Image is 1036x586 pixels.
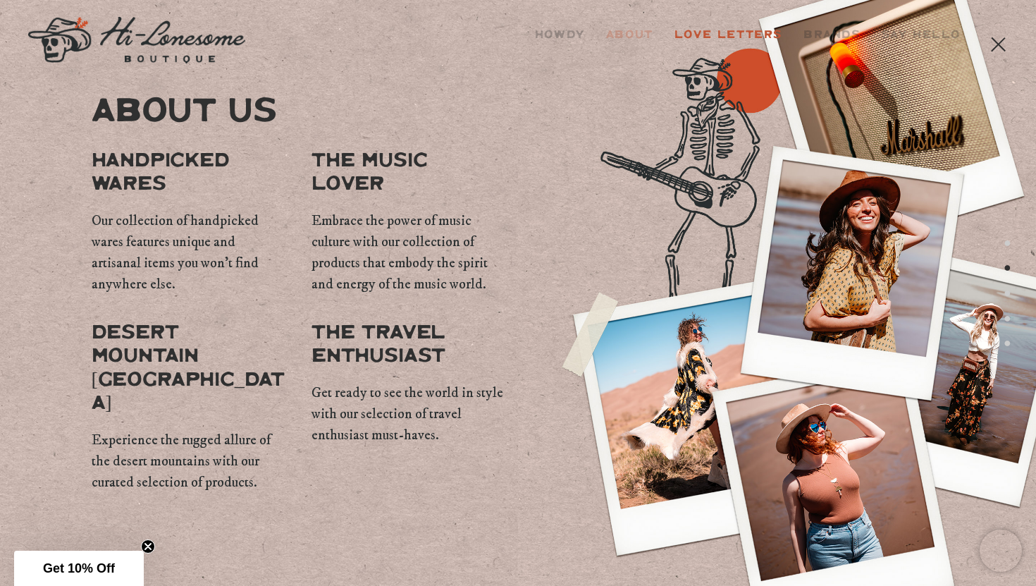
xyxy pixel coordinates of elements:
div: Embrace the power of music culture with our collection of products that embody the spirit and ene... [312,211,506,295]
span: The Music Lover [312,149,506,197]
span: Our collection of handpicked wares features unique and artisanal items you won't find anywhere else. [92,211,286,295]
span: Handpicked wares [92,149,286,197]
span: Get 10% Off [43,561,115,575]
button: 4 [1004,310,1011,327]
iframe: Chatra live chat [980,530,1022,572]
img: logo [28,17,245,63]
div: Get ready to see the world in style with our selection of travel enthusiast must-haves. [312,383,506,446]
span: DESERT MOUNTAIN [GEOGRAPHIC_DATA] [92,322,286,416]
button: 1 [1004,234,1011,252]
span: The TRAVEL ENTHUSIAST [312,322,506,369]
span: About Us [92,92,506,133]
div: Experience the rugged allure of the desert mountains with our curated selection of products. [92,430,286,494]
button: Close teaser [141,539,155,554]
button: 2 [1004,260,1011,277]
button: 5 [1004,335,1011,353]
div: Get 10% OffClose teaser [14,551,144,586]
button: 3 [1004,285,1011,303]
